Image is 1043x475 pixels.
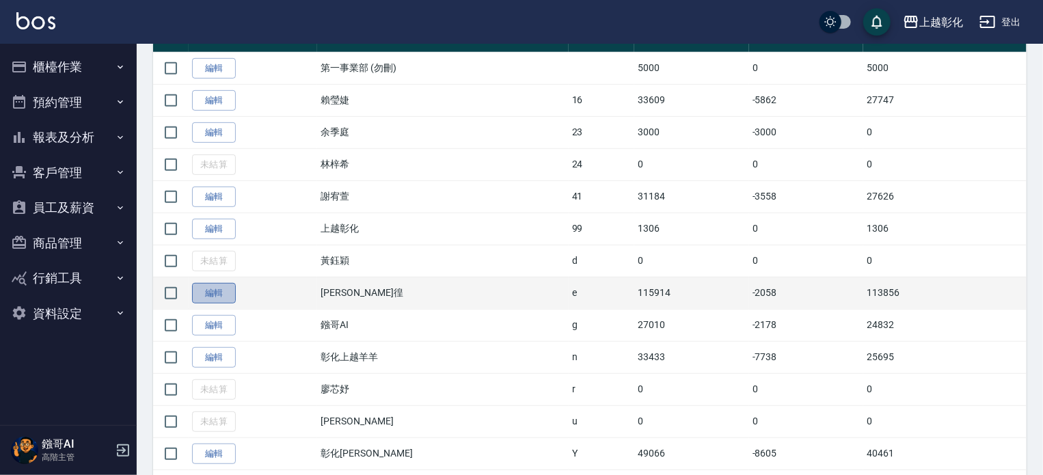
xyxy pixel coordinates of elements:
a: 編輯 [192,122,236,144]
td: 5000 [634,52,749,84]
td: 113856 [863,277,1027,309]
td: 23 [569,116,635,148]
button: 登出 [974,10,1027,35]
td: 鏹哥AI [317,309,568,341]
td: 彰化[PERSON_NAME] [317,437,568,470]
td: 27626 [863,180,1027,213]
td: [PERSON_NAME] [317,405,568,437]
td: 24832 [863,309,1027,341]
a: 編輯 [192,283,236,304]
td: 0 [863,116,1027,148]
td: 0 [863,245,1027,277]
td: 0 [749,373,864,405]
td: e [569,277,635,309]
td: -8605 [749,437,864,470]
td: 3000 [634,116,749,148]
td: 41 [569,180,635,213]
td: Y [569,437,635,470]
td: 99 [569,213,635,245]
button: save [863,8,891,36]
td: 0 [749,148,864,180]
a: 編輯 [192,219,236,240]
td: 25695 [863,341,1027,373]
td: 1306 [863,213,1027,245]
td: 0 [749,405,864,437]
td: 0 [634,245,749,277]
a: 編輯 [192,315,236,336]
td: -2178 [749,309,864,341]
button: 報表及分析 [5,120,131,155]
td: 0 [749,213,864,245]
td: -3000 [749,116,864,148]
img: Logo [16,12,55,29]
td: -2058 [749,277,864,309]
button: 上越彰化 [897,8,968,36]
td: [PERSON_NAME]徨 [317,277,568,309]
td: 27010 [634,309,749,341]
td: 廖芯妤 [317,373,568,405]
button: 資料設定 [5,296,131,331]
button: 商品管理 [5,226,131,261]
td: 27747 [863,84,1027,116]
a: 編輯 [192,187,236,208]
td: r [569,373,635,405]
td: d [569,245,635,277]
a: 編輯 [192,90,236,111]
td: 0 [634,373,749,405]
td: 33433 [634,341,749,373]
td: 16 [569,84,635,116]
h5: 鏹哥AI [42,437,111,451]
button: 櫃檯作業 [5,49,131,85]
td: 0 [634,148,749,180]
button: 預約管理 [5,85,131,120]
td: 115914 [634,277,749,309]
div: 上越彰化 [919,14,963,31]
td: 上越彰化 [317,213,568,245]
td: 40461 [863,437,1027,470]
img: Person [11,437,38,464]
a: 編輯 [192,444,236,465]
td: 余季庭 [317,116,568,148]
td: 24 [569,148,635,180]
td: 彰化上越羊羊 [317,341,568,373]
td: 1306 [634,213,749,245]
td: -5862 [749,84,864,116]
a: 編輯 [192,58,236,79]
td: 0 [634,405,749,437]
td: 0 [749,52,864,84]
td: n [569,341,635,373]
td: 31184 [634,180,749,213]
a: 編輯 [192,347,236,368]
button: 員工及薪資 [5,190,131,226]
td: g [569,309,635,341]
td: 第一事業部 (勿刪) [317,52,568,84]
td: -7738 [749,341,864,373]
td: 黃鈺穎 [317,245,568,277]
td: 賴瑩婕 [317,84,568,116]
td: 5000 [863,52,1027,84]
td: -3558 [749,180,864,213]
td: 0 [749,245,864,277]
td: 0 [863,148,1027,180]
button: 客戶管理 [5,155,131,191]
td: u [569,405,635,437]
td: 0 [863,405,1027,437]
button: 行銷工具 [5,260,131,296]
td: 0 [863,373,1027,405]
td: 49066 [634,437,749,470]
td: 林梓希 [317,148,568,180]
p: 高階主管 [42,451,111,463]
td: 33609 [634,84,749,116]
td: 謝宥萱 [317,180,568,213]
